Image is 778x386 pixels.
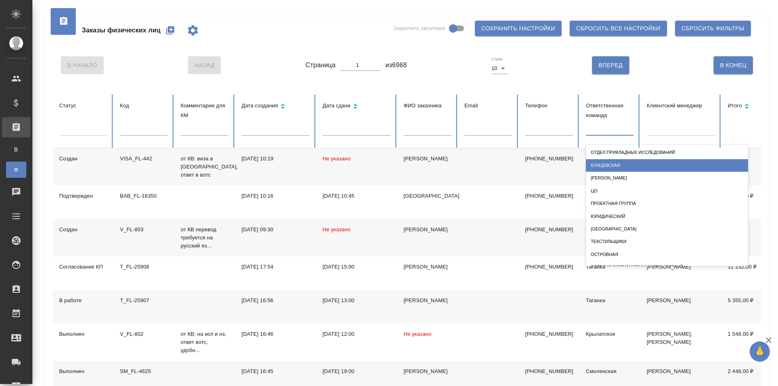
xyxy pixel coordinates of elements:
span: Ф [10,166,22,174]
div: [DATE] 10:19 [242,155,310,163]
span: Не указано [323,226,351,232]
div: Крылатское [586,330,634,338]
button: В Конец [714,56,753,74]
div: [DATE] 16:46 [242,330,310,338]
span: Сохранить настройки [481,23,555,34]
p: [PHONE_NUMBER] [525,192,573,200]
div: [PERSON_NAME] [586,172,748,184]
div: Создан [59,155,107,163]
div: [PERSON_NAME] [404,155,451,163]
div: Комментарии для КМ [181,101,229,120]
span: Не указано [404,331,432,337]
p: [PHONE_NUMBER] [525,226,573,234]
div: Островная [586,248,748,261]
td: [PERSON_NAME] [640,256,721,290]
button: Сбросить все настройки [570,21,667,36]
div: Ответственная команда [586,101,634,120]
p: [PHONE_NUMBER] [525,155,573,163]
div: [DATE] 10:45 [323,192,391,200]
div: [DATE] 16:45 [242,367,310,375]
div: В работе [59,296,107,305]
div: Согласование КП [59,263,107,271]
div: [PERSON_NAME] [404,296,451,305]
div: [GEOGRAPHIC_DATA] [404,192,451,200]
div: Таганка [586,263,634,271]
div: [PERSON_NAME] [404,263,451,271]
span: 🙏 [753,343,767,360]
div: Статус [59,101,107,111]
div: Смоленская [586,367,634,375]
div: Юридический [586,210,748,223]
div: Сортировка [242,101,310,113]
p: от КВ перевод требуется на русский яз... [181,226,229,250]
div: [DATE] 17:54 [242,263,310,271]
a: В [6,141,26,158]
div: V_FL-803 [120,226,168,234]
div: [DATE] 12:00 [323,330,391,338]
span: Закрепить заголовки [393,24,445,32]
td: [PERSON_NAME], [PERSON_NAME] [640,324,721,361]
div: [DATE] 13:00 [323,296,391,305]
p: от КВ: виза в [GEOGRAPHIC_DATA], ответ в вотс [181,155,229,179]
div: [PERSON_NAME] [404,367,451,375]
div: [PERSON_NAME] [404,226,451,234]
p: [PHONE_NUMBER] [525,367,573,375]
button: Создать [160,21,180,40]
span: В Конец [720,60,746,70]
div: Проектная группа [586,197,748,210]
p: от КВ: на исп и нз, ответ вотс, удобн... [181,330,229,354]
button: Вперед [592,56,629,74]
div: Кунцевская [586,159,748,172]
span: Сбросить все настройки [576,23,660,34]
div: Выполнен [59,367,107,375]
div: VISA_FL-442 [120,155,168,163]
button: Сбросить фильтры [675,21,751,36]
div: Код [120,101,168,111]
span: из 6968 [385,60,407,70]
div: T_FL-25907 [120,296,168,305]
div: [DATE] 09:30 [242,226,310,234]
div: Сортировка [728,101,776,113]
span: В [10,145,22,154]
div: Отдел информационных технологий [586,261,748,273]
span: Не указано [323,156,351,162]
a: Ф [6,162,26,178]
div: Отдел прикладных исследований [586,146,748,159]
div: [DATE] 16:56 [242,296,310,305]
div: Создан [59,226,107,234]
div: Текстильщики [586,235,748,248]
div: Выполнен [59,330,107,338]
div: Таганка [586,296,634,305]
div: [GEOGRAPHIC_DATA] [586,223,748,235]
span: Заказы физических лиц [82,26,160,35]
div: Телефон [525,101,573,111]
p: [PHONE_NUMBER] [525,330,573,338]
div: ФИО заказчика [404,101,451,111]
div: T_FL-25908 [120,263,168,271]
div: [DATE] 15:00 [323,263,391,271]
label: Строк [492,57,502,61]
span: Вперед [598,60,622,70]
div: V_FL-802 [120,330,168,338]
div: Подтвержден [59,192,107,200]
div: [DATE] 10:16 [242,192,310,200]
div: Сортировка [323,101,391,113]
button: Сохранить настройки [475,21,562,36]
span: Страница [306,60,336,70]
div: ЦО [586,185,748,197]
td: [PERSON_NAME] [640,290,721,324]
span: Сбросить фильтры [682,23,744,34]
button: 🙏 [750,341,770,362]
p: [PHONE_NUMBER] [525,263,573,271]
div: BAB_FL-16350 [120,192,168,200]
div: Клиентский менеджер [647,101,715,111]
div: SM_FL-4625 [120,367,168,375]
div: Email [464,101,512,111]
div: [DATE] 19:00 [323,367,391,375]
div: 10 [492,63,508,74]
